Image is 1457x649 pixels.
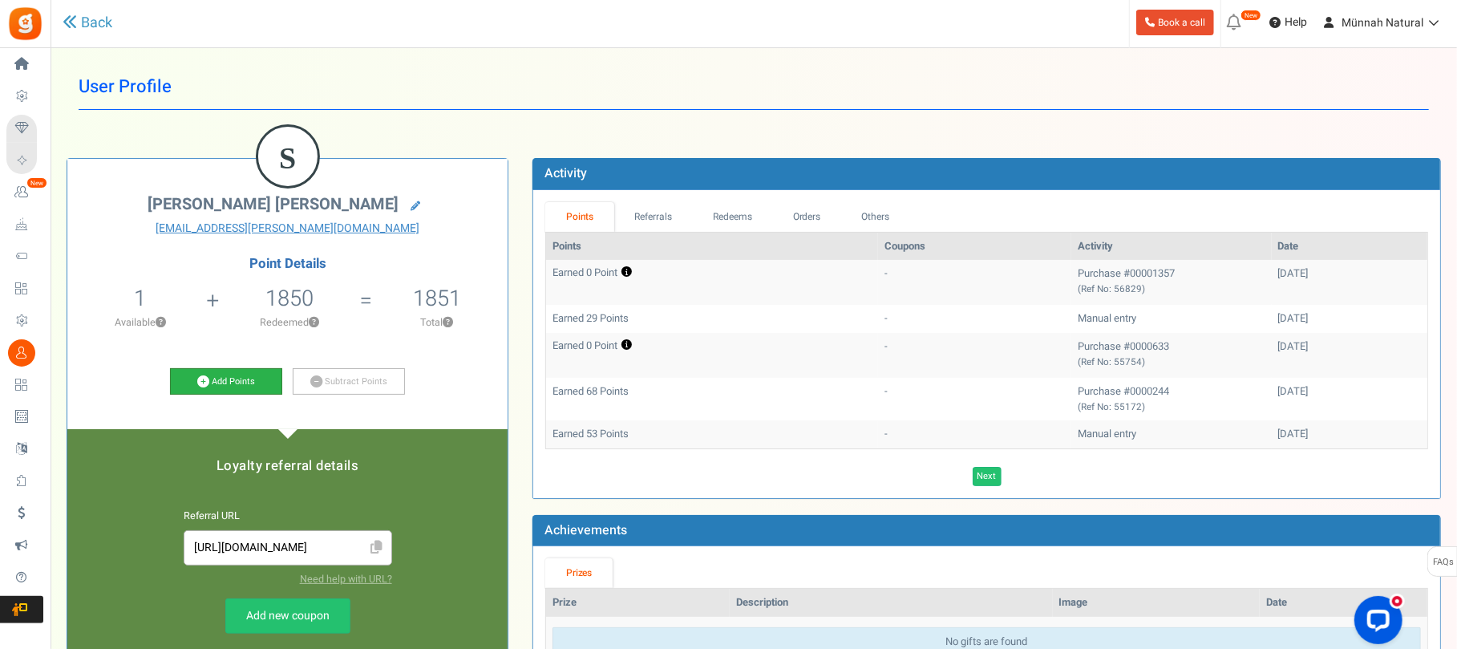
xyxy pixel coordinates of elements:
[544,521,627,540] b: Achievements
[79,221,496,237] a: [EMAIL_ADDRESS][PERSON_NAME][DOMAIN_NAME]
[878,233,1071,261] th: Coupons
[1281,14,1307,30] span: Help
[545,558,613,588] a: Prizes
[693,202,773,232] a: Redeems
[546,233,878,261] th: Points
[364,534,390,562] span: Click to Copy
[1278,339,1421,355] div: [DATE]
[614,202,693,232] a: Referrals
[878,333,1071,378] td: -
[225,598,350,634] a: Add new coupon
[6,179,43,206] a: New
[265,286,314,310] h5: 1850
[1078,426,1136,441] span: Manual entry
[443,318,453,328] button: ?
[1278,427,1421,442] div: [DATE]
[544,164,587,183] b: Activity
[184,511,392,522] h6: Referral URL
[1432,547,1454,578] span: FAQs
[1071,233,1272,261] th: Activity
[1272,233,1427,261] th: Date
[1240,10,1261,21] em: New
[75,315,204,330] p: Available
[1263,10,1313,35] a: Help
[1078,400,1145,414] small: (Ref No: 55172)
[546,378,878,420] td: Earned 68 Points
[1278,266,1421,282] div: [DATE]
[878,420,1071,448] td: -
[300,572,392,586] a: Need help with URL?
[1053,589,1261,617] th: Image
[1260,589,1427,617] th: Date
[1278,384,1421,400] div: [DATE]
[1071,378,1272,420] td: Purchase #0000244
[878,378,1071,420] td: -
[545,202,614,232] a: Points
[413,286,461,310] h5: 1851
[156,318,166,328] button: ?
[26,177,47,189] em: New
[552,339,617,351] span: Earned 0 Point
[309,318,319,328] button: ?
[973,467,1002,486] a: Next
[878,260,1071,305] td: -
[1136,10,1214,35] a: Book a call
[148,193,399,216] span: [PERSON_NAME] [PERSON_NAME]
[293,368,405,395] a: Subtract Points
[170,368,282,395] a: Add Points
[83,459,492,473] h5: Loyalty referral details
[546,589,730,617] th: Prize
[1078,310,1136,326] span: Manual entry
[258,127,318,189] figcaption: S
[1342,14,1423,31] span: Münnah Natural
[878,305,1071,333] td: -
[7,6,43,42] img: Gratisfaction
[1078,282,1145,296] small: (Ref No: 56829)
[79,64,1429,110] h1: User Profile
[546,420,878,448] td: Earned 53 Points
[1071,333,1272,378] td: Purchase #0000633
[841,202,910,232] a: Others
[1078,355,1145,369] small: (Ref No: 55754)
[134,282,146,314] span: 1
[1071,260,1272,305] td: Purchase #00001357
[730,589,1053,617] th: Description
[772,202,841,232] a: Orders
[546,305,878,333] td: Earned 29 Points
[1278,311,1421,327] div: [DATE]
[374,315,500,330] p: Total
[67,257,508,271] h4: Point Details
[552,266,617,278] span: Earned 0 Point
[221,315,358,330] p: Redeemed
